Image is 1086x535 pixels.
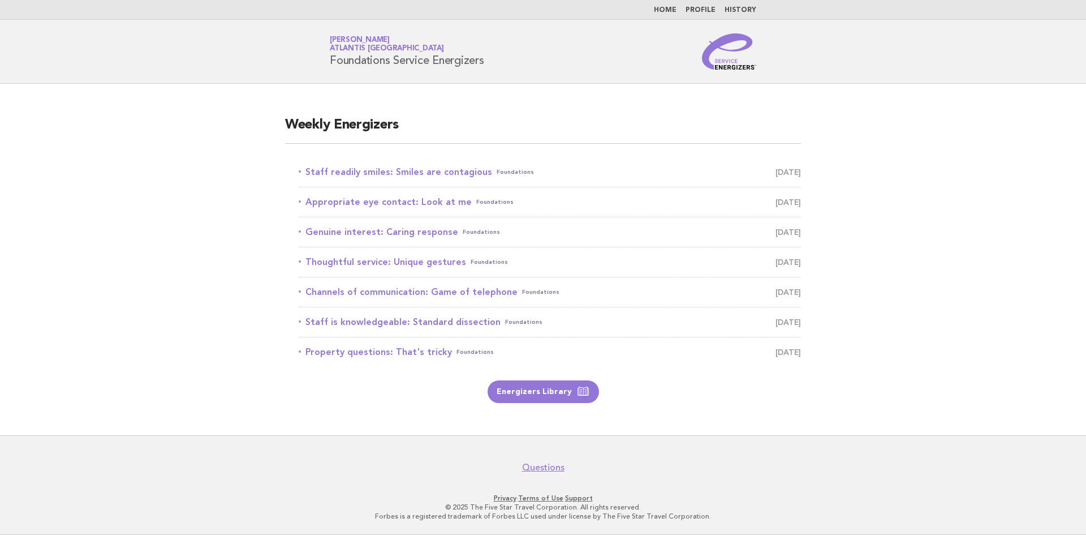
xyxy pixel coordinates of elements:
a: Genuine interest: Caring responseFoundations [DATE] [299,224,801,240]
p: · · [197,494,889,503]
span: Foundations [505,314,542,330]
a: History [725,7,756,14]
span: [DATE] [775,224,801,240]
a: Profile [686,7,716,14]
a: Thoughtful service: Unique gesturesFoundations [DATE] [299,254,801,270]
span: [DATE] [775,314,801,330]
a: Home [654,7,676,14]
span: [DATE] [775,344,801,360]
span: Foundations [463,224,500,240]
h2: Weekly Energizers [285,116,801,144]
a: Privacy [494,494,516,502]
span: Foundations [497,164,534,180]
span: [DATE] [775,164,801,180]
a: Appropriate eye contact: Look at meFoundations [DATE] [299,194,801,210]
p: © 2025 The Five Star Travel Corporation. All rights reserved. [197,503,889,512]
span: Foundations [456,344,494,360]
span: Atlantis [GEOGRAPHIC_DATA] [330,45,444,53]
a: Terms of Use [518,494,563,502]
a: Support [565,494,593,502]
p: Forbes is a registered trademark of Forbes LLC used under license by The Five Star Travel Corpora... [197,512,889,521]
a: Channels of communication: Game of telephoneFoundations [DATE] [299,284,801,300]
a: Property questions: That's trickyFoundations [DATE] [299,344,801,360]
a: Staff readily smiles: Smiles are contagiousFoundations [DATE] [299,164,801,180]
a: Staff is knowledgeable: Standard dissectionFoundations [DATE] [299,314,801,330]
img: Service Energizers [702,33,756,70]
span: Foundations [476,194,514,210]
span: Foundations [522,284,559,300]
span: [DATE] [775,284,801,300]
a: Questions [522,462,564,473]
a: [PERSON_NAME]Atlantis [GEOGRAPHIC_DATA] [330,36,444,52]
a: Energizers Library [488,380,599,403]
h1: Foundations Service Energizers [330,37,484,66]
span: Foundations [471,254,508,270]
span: [DATE] [775,194,801,210]
span: [DATE] [775,254,801,270]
